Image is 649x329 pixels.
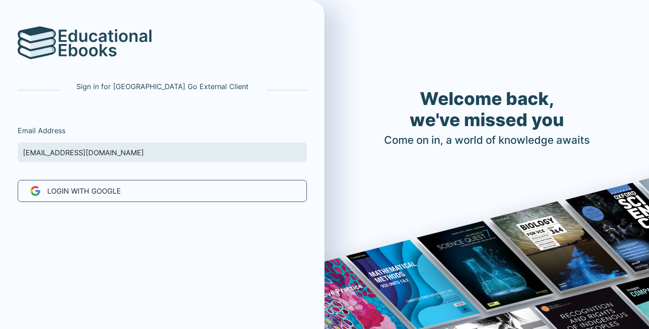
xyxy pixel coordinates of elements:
button: LOGIN WITH Google [18,180,307,202]
span: LOGIN WITH Google [47,186,121,196]
h4: Come on in, a world of knowledge awaits [384,134,590,147]
img: new-google-favicon.svg [23,186,41,196]
p: Sign in for [GEOGRAPHIC_DATA] Go External Client [76,81,249,92]
label: Email Address [18,125,65,136]
img: logo-text.svg [59,29,151,56]
img: logo.svg [18,26,57,59]
h1: Welcome back, we've missed you [384,88,590,131]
